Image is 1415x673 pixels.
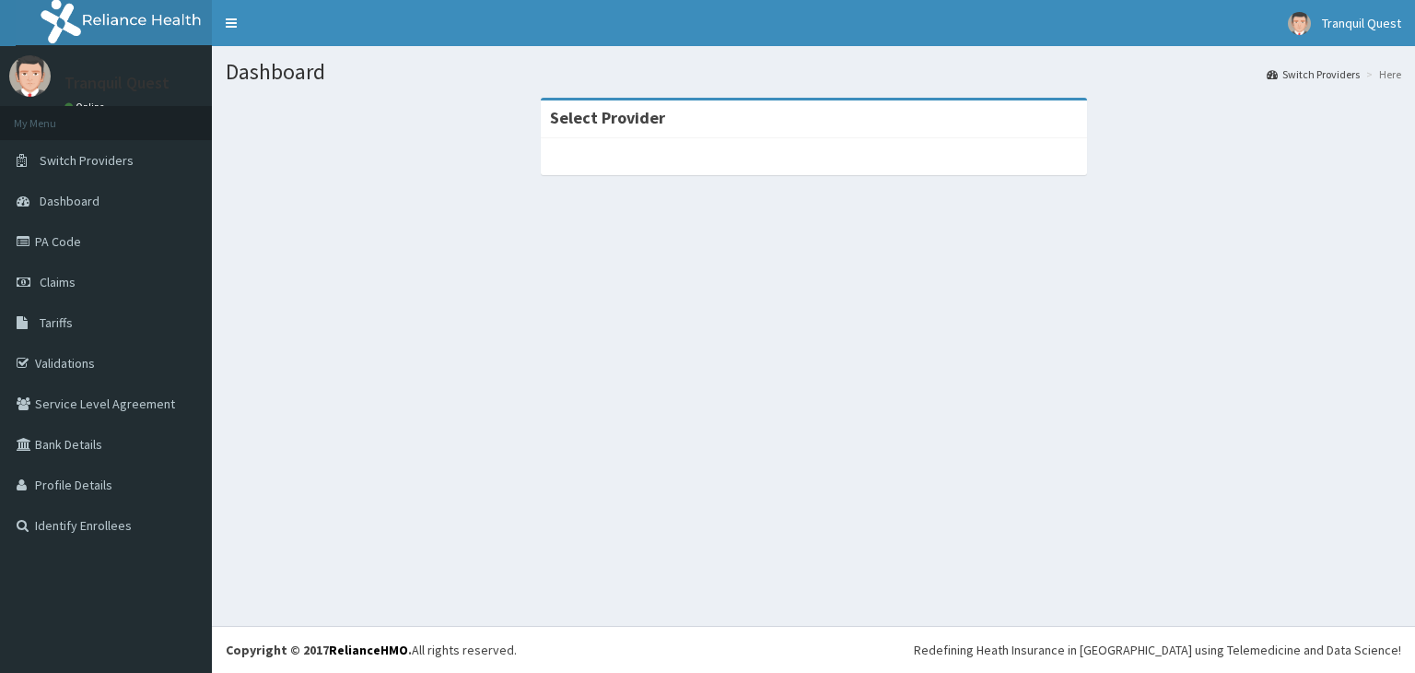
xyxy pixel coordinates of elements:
span: Tranquil Quest [1322,15,1401,31]
footer: All rights reserved. [212,626,1415,673]
strong: Copyright © 2017 . [226,642,412,658]
li: Here [1362,66,1401,82]
h1: Dashboard [226,60,1401,84]
p: Tranquil Quest [64,75,170,91]
span: Tariffs [40,314,73,331]
a: RelianceHMO [329,642,408,658]
a: Online [64,100,109,113]
a: Switch Providers [1267,66,1360,82]
div: Redefining Heath Insurance in [GEOGRAPHIC_DATA] using Telemedicine and Data Science! [914,641,1401,659]
span: Switch Providers [40,152,134,169]
img: User Image [9,55,51,97]
span: Claims [40,274,76,290]
img: User Image [1288,12,1311,35]
span: Dashboard [40,193,99,209]
strong: Select Provider [550,107,665,128]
